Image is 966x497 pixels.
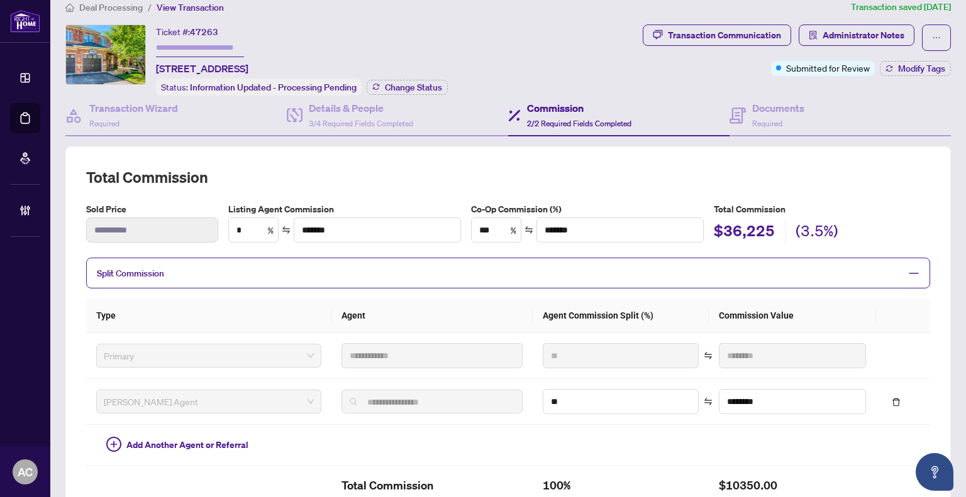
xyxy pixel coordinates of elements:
[643,25,791,46] button: Transaction Communication
[719,476,866,496] h2: $10350.00
[156,61,248,76] span: [STREET_ADDRESS]
[752,119,782,128] span: Required
[809,31,818,40] span: solution
[282,226,291,234] span: swap
[104,346,314,365] span: Primary
[65,3,74,12] span: home
[525,226,533,234] span: swap
[190,82,357,93] span: Information Updated - Processing Pending
[157,2,224,13] span: View Transaction
[367,80,448,95] button: Change Status
[898,64,945,73] span: Modify Tags
[892,398,901,407] span: delete
[714,202,930,216] h5: Total Commission
[714,221,775,244] h2: $36,225
[156,79,362,96] div: Status:
[786,61,870,75] span: Submitted for Review
[18,463,33,481] span: AC
[126,438,248,452] span: Add Another Agent or Referral
[66,25,145,84] img: IMG-W12303908_1.jpg
[86,167,930,187] h2: Total Commission
[908,268,919,279] span: minus
[89,119,119,128] span: Required
[704,351,713,360] span: swap
[341,476,523,496] h2: Total Commission
[190,26,218,38] span: 47263
[10,9,40,33] img: logo
[86,298,331,333] th: Type
[331,298,533,333] th: Agent
[527,119,631,128] span: 2/2 Required Fields Completed
[543,476,699,496] h2: 100%
[704,397,713,406] span: swap
[79,2,143,13] span: Deal Processing
[916,453,953,491] button: Open asap
[880,61,951,76] button: Modify Tags
[89,101,178,116] h4: Transaction Wizard
[385,83,442,92] span: Change Status
[106,437,121,452] span: plus-circle
[96,435,258,455] button: Add Another Agent or Referral
[228,202,461,216] label: Listing Agent Commission
[527,101,631,116] h4: Commission
[932,33,941,42] span: ellipsis
[799,25,914,46] button: Administrator Notes
[156,25,218,39] div: Ticket #:
[350,398,357,405] img: search_icon
[668,25,781,45] div: Transaction Communication
[823,25,904,45] span: Administrator Notes
[86,202,218,216] label: Sold Price
[752,101,804,116] h4: Documents
[309,101,413,116] h4: Details & People
[533,298,709,333] th: Agent Commission Split (%)
[709,298,876,333] th: Commission Value
[97,268,164,279] span: Split Commission
[104,392,314,411] span: RAHR Agent
[86,258,930,288] div: Split Commission
[796,221,838,244] h2: (3.5%)
[309,119,413,128] span: 3/4 Required Fields Completed
[471,202,704,216] label: Co-Op Commission (%)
